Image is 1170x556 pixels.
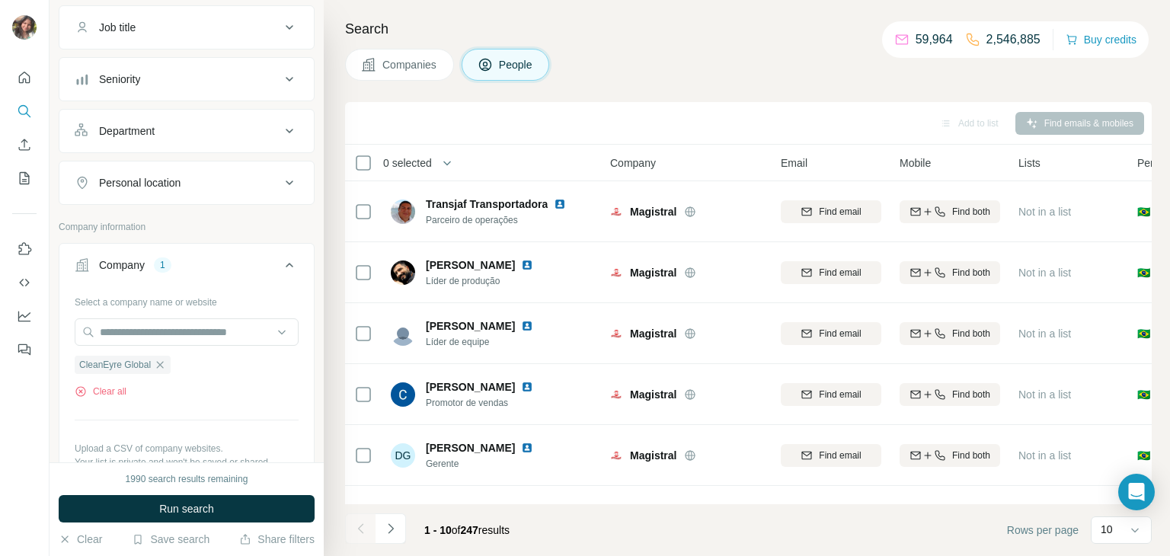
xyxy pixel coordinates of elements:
span: Not in a list [1018,388,1071,401]
span: Email [781,155,807,171]
img: Logo of Magistral [610,388,622,401]
button: Share filters [239,532,315,547]
span: 1 - 10 [424,524,452,536]
span: People [499,57,534,72]
img: LinkedIn logo [554,198,566,210]
span: Magistral [630,387,676,402]
img: Avatar [391,504,415,529]
button: Clear [59,532,102,547]
span: of [452,524,461,536]
span: Gerente [426,457,551,471]
span: Transjaf Transportadora [426,198,548,210]
img: Avatar [391,200,415,224]
button: Find email [781,383,881,406]
button: Search [12,97,37,125]
img: Avatar [12,15,37,40]
span: [PERSON_NAME] [426,501,515,516]
img: Avatar [391,260,415,285]
button: Find email [781,200,881,223]
span: 🇧🇷 [1137,448,1150,463]
span: Rows per page [1007,522,1079,538]
span: Not in a list [1018,267,1071,279]
p: Your list is private and won't be saved or shared. [75,455,299,469]
button: Department [59,113,314,149]
button: Feedback [12,336,37,363]
button: Use Surfe API [12,269,37,296]
img: Logo of Magistral [610,267,622,279]
span: Not in a list [1018,206,1071,218]
span: Not in a list [1018,328,1071,340]
button: Personal location [59,165,314,201]
div: Department [99,123,155,139]
span: Find email [819,327,861,340]
button: Save search [132,532,209,547]
span: 🇧🇷 [1137,265,1150,280]
span: Find both [952,388,990,401]
span: Run search [159,501,214,516]
span: results [424,524,510,536]
span: 🇧🇷 [1137,204,1150,219]
p: 2,546,885 [986,30,1041,49]
div: Select a company name or website [75,289,299,309]
button: Use Surfe on LinkedIn [12,235,37,263]
img: Logo of Magistral [610,449,622,462]
span: Magistral [630,265,676,280]
img: LinkedIn logo [521,320,533,332]
p: Company information [59,220,315,234]
span: 🇧🇷 [1137,387,1150,402]
p: 59,964 [916,30,953,49]
span: Magistral [630,448,676,463]
span: Not in a list [1018,449,1071,462]
button: Job title [59,9,314,46]
button: Find both [900,200,1000,223]
button: Find both [900,261,1000,284]
span: Companies [382,57,438,72]
button: Find email [781,444,881,467]
button: Find both [900,383,1000,406]
span: Lists [1018,155,1041,171]
span: 247 [461,524,478,536]
span: [PERSON_NAME] [426,379,515,395]
span: Magistral [630,204,676,219]
button: My lists [12,165,37,192]
div: Job title [99,20,136,35]
div: 1990 search results remaining [126,472,248,486]
img: LinkedIn logo [521,381,533,393]
span: Find both [952,266,990,280]
button: Navigate to next page [376,513,406,544]
p: Upload a CSV of company websites. [75,442,299,455]
h4: Search [345,18,1152,40]
span: Find both [952,327,990,340]
div: Seniority [99,72,140,87]
img: LinkedIn logo [521,442,533,454]
button: Buy credits [1066,29,1136,50]
button: Enrich CSV [12,131,37,158]
span: CleanEyre Global [79,358,151,372]
p: 10 [1101,522,1113,537]
span: [PERSON_NAME] [426,257,515,273]
span: Parceiro de operações [426,213,584,227]
img: LinkedIn logo [521,503,533,515]
img: Avatar [391,382,415,407]
span: Find both [952,205,990,219]
span: Find email [819,449,861,462]
span: Find email [819,388,861,401]
button: Company1 [59,247,314,289]
span: Find email [819,205,861,219]
span: Magistral [630,326,676,341]
span: [PERSON_NAME] [426,440,515,455]
span: Líder de produção [426,274,551,288]
span: 🇧🇷 [1137,326,1150,341]
button: Run search [59,495,315,522]
span: 0 selected [383,155,432,171]
span: Find both [952,449,990,462]
img: LinkedIn logo [521,259,533,271]
img: Logo of Magistral [610,206,622,218]
span: Find email [819,266,861,280]
button: Dashboard [12,302,37,330]
span: Company [610,155,656,171]
span: Promotor de vendas [426,396,551,410]
button: Quick start [12,64,37,91]
button: Find both [900,444,1000,467]
span: Líder de equipe [426,335,551,349]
